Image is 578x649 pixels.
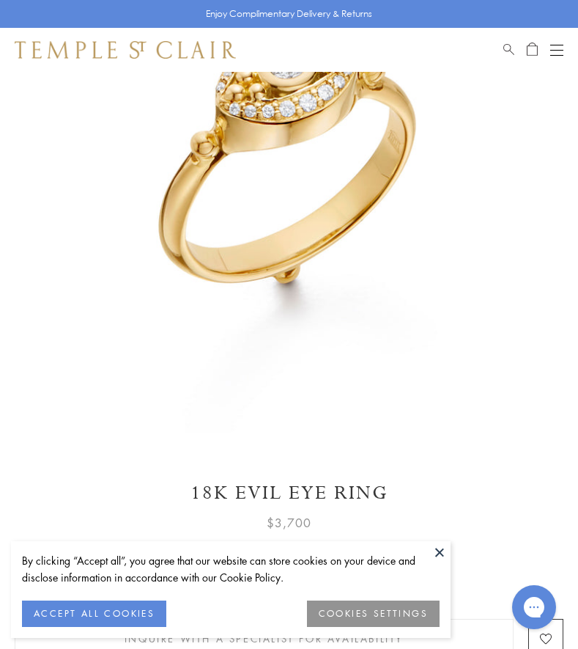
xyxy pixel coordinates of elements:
[15,41,236,59] img: Temple St. Clair
[503,41,514,59] a: Search
[267,513,311,532] span: $3,700
[550,41,563,59] button: Open navigation
[125,631,404,647] span: Inquire With A Specialist for Availability
[15,480,563,506] h1: 18K Evil Eye Ring
[22,601,166,627] button: ACCEPT ALL COOKIES
[307,601,440,627] button: COOKIES SETTINGS
[505,580,563,634] iframe: Gorgias live chat messenger
[527,41,538,59] a: Open Shopping Bag
[206,7,372,21] p: Enjoy Complimentary Delivery & Returns
[22,552,440,586] div: By clicking “Accept all”, you agree that our website can store cookies on your device and disclos...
